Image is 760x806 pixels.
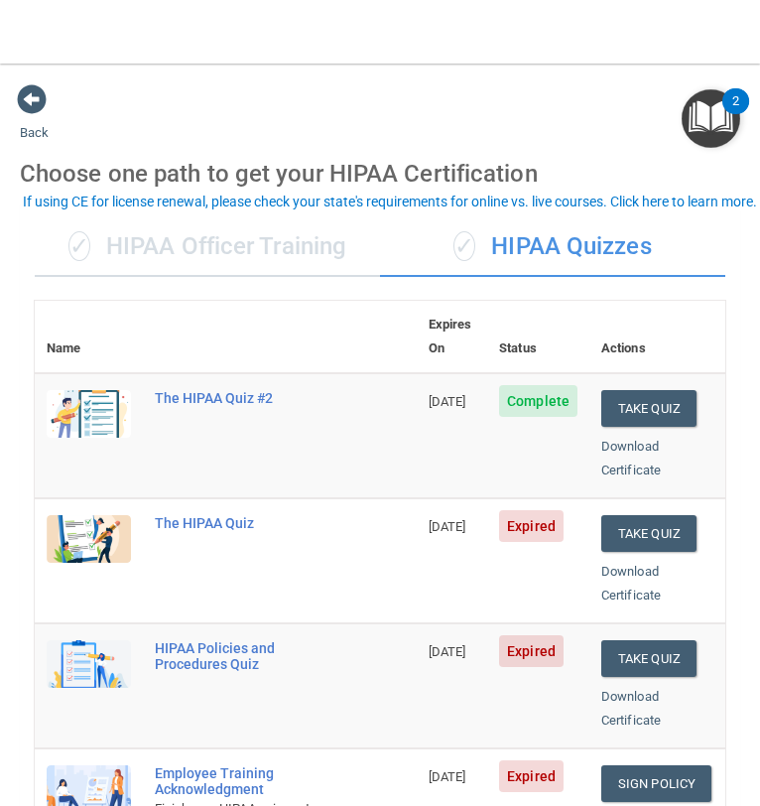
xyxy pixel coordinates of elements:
[601,439,661,477] a: Download Certificate
[601,390,697,427] button: Take Quiz
[499,510,564,542] span: Expired
[35,301,143,373] th: Name
[732,101,739,127] div: 2
[453,231,475,261] span: ✓
[499,760,564,792] span: Expired
[487,301,589,373] th: Status
[601,689,661,728] a: Download Certificate
[20,145,740,202] div: Choose one path to get your HIPAA Certification
[35,217,380,277] div: HIPAA Officer Training
[20,192,760,211] button: If using CE for license renewal, please check your state's requirements for online vs. live cours...
[68,231,90,261] span: ✓
[601,765,711,802] a: Sign Policy
[601,640,697,677] button: Take Quiz
[20,101,49,140] a: Back
[429,769,466,784] span: [DATE]
[601,564,661,603] a: Download Certificate
[589,301,725,373] th: Actions
[155,640,317,672] div: HIPAA Policies and Procedures Quiz
[155,765,317,797] div: Employee Training Acknowledgment
[429,519,466,534] span: [DATE]
[499,385,577,417] span: Complete
[429,644,466,659] span: [DATE]
[601,515,697,552] button: Take Quiz
[155,515,317,531] div: The HIPAA Quiz
[155,390,317,406] div: The HIPAA Quiz #2
[417,301,487,373] th: Expires On
[380,217,725,277] div: HIPAA Quizzes
[429,394,466,409] span: [DATE]
[682,89,740,148] button: Open Resource Center, 2 new notifications
[499,635,564,667] span: Expired
[23,195,757,208] div: If using CE for license renewal, please check your state's requirements for online vs. live cours...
